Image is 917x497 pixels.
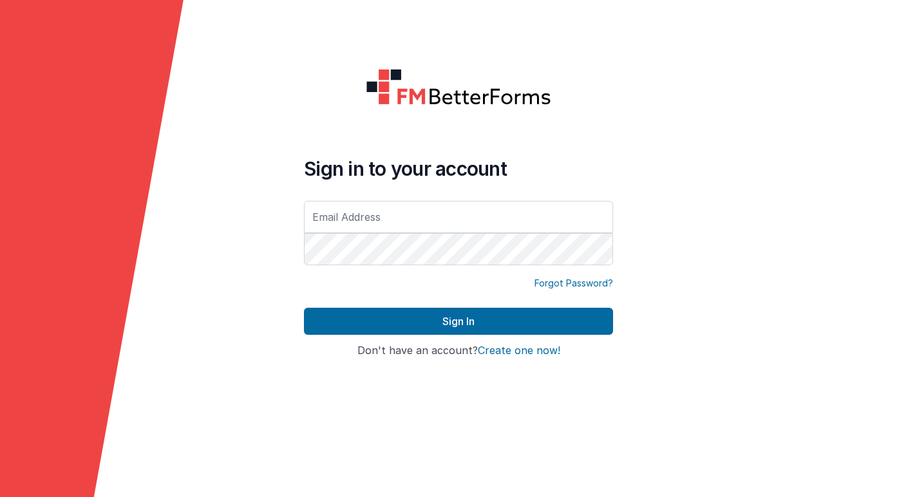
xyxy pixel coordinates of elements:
[534,277,613,290] a: Forgot Password?
[478,345,560,357] button: Create one now!
[304,345,613,357] h4: Don't have an account?
[304,201,613,233] input: Email Address
[304,308,613,335] button: Sign In
[304,157,613,180] h4: Sign in to your account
